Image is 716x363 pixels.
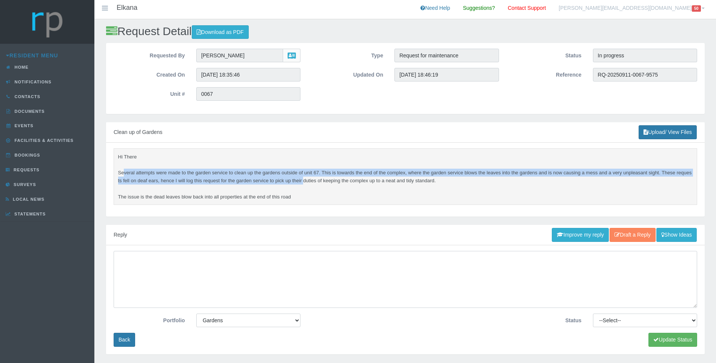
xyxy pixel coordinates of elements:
span: Home [13,65,29,69]
span: Contacts [13,94,40,99]
label: Type [306,49,389,60]
label: Status [505,314,587,325]
span: Requests [12,168,40,172]
span: Facilities & Activities [13,138,74,143]
span: Local News [11,197,45,201]
span: 50 [692,5,701,12]
span: Notifications [13,80,52,84]
div: Reply [106,225,705,245]
span: Statements [12,212,46,216]
h4: Elkana [117,4,137,12]
a: Resident Menu [6,52,58,58]
label: Requested By [108,49,191,60]
button: Draft a Reply [610,228,656,242]
a: Back [114,333,135,347]
span: Surveys [12,182,36,187]
a: Upload/ View Files [639,125,697,139]
label: Portfolio [108,314,191,325]
div: Clean up of Gardens [106,122,705,143]
button: Update Status [648,333,697,347]
label: Created On [108,68,191,79]
button: Improve my reply [552,228,609,242]
label: Reference [505,68,587,79]
label: Status [505,49,587,60]
label: Unit # [108,87,191,98]
span: Bookings [13,153,40,157]
h2: Request Detail [106,25,705,39]
button: Show Ideas [656,228,697,242]
span: Events [13,123,34,128]
label: Updated On [306,68,389,79]
a: Download as PDF [192,25,249,39]
span: Documents [13,109,45,114]
pre: Hi There Several attempts were made to the garden service to clean up the gardens outside of unit... [114,148,697,205]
